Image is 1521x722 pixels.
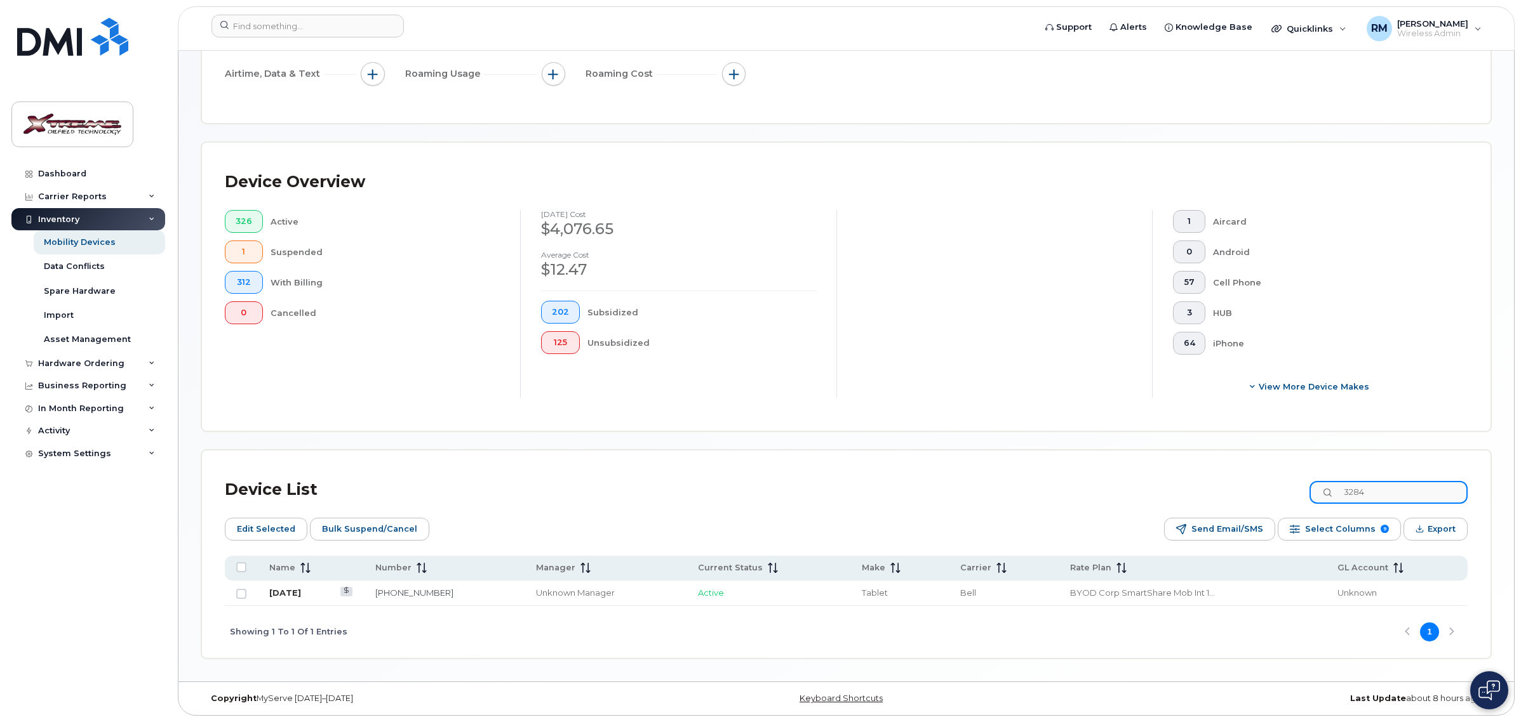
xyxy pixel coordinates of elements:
[1184,216,1195,226] span: 1
[1173,210,1206,233] button: 1
[225,271,263,294] button: 312
[862,562,885,574] span: Make
[698,562,763,574] span: Current Status
[225,301,263,324] button: 0
[269,587,301,598] a: [DATE]
[225,166,365,199] div: Device Overview
[1101,15,1156,40] a: Alerts
[1061,693,1491,704] div: about 8 hours ago
[552,338,569,348] span: 125
[1173,375,1447,398] button: View More Device Makes
[271,210,500,233] div: Active
[269,562,295,574] span: Name
[1263,16,1355,41] div: Quicklinks
[587,331,816,354] div: Unsubsidized
[375,587,453,598] a: [PHONE_NUMBER]
[271,301,500,324] div: Cancelled
[236,247,252,257] span: 1
[1184,338,1195,348] span: 64
[237,520,295,539] span: Edit Selected
[552,307,569,317] span: 202
[1213,240,1447,263] div: Android
[1173,332,1206,355] button: 64
[1173,301,1206,324] button: 3
[322,520,417,539] span: Bulk Suspend/Cancel
[960,562,991,574] span: Carrier
[211,15,404,37] input: Find something...
[1173,240,1206,263] button: 0
[225,67,324,81] span: Airtime, Data & Text
[1287,23,1333,34] span: Quicklinks
[1420,622,1439,641] button: Page 1
[1164,518,1275,541] button: Send Email/SMS
[230,622,347,641] span: Showing 1 To 1 Of 1 Entries
[1404,518,1468,541] button: Export
[1184,277,1195,287] span: 57
[1191,520,1263,539] span: Send Email/SMS
[1070,562,1111,574] span: Rate Plan
[536,587,675,599] div: Unknown Manager
[541,251,815,259] h4: Average cost
[586,67,657,81] span: Roaming Cost
[1036,15,1101,40] a: Support
[1381,525,1389,533] span: 9
[405,67,485,81] span: Roaming Usage
[1358,16,1491,41] div: Reggie Mortensen
[1184,247,1195,257] span: 0
[1337,562,1388,574] span: GL Account
[236,308,252,318] span: 0
[800,693,883,703] a: Keyboard Shortcuts
[1120,21,1147,34] span: Alerts
[236,277,252,287] span: 312
[1259,381,1369,393] span: View More Device Makes
[1305,520,1376,539] span: Select Columns
[587,301,816,324] div: Subsidized
[1478,680,1500,700] img: Open chat
[310,518,429,541] button: Bulk Suspend/Cancel
[1397,18,1468,29] span: [PERSON_NAME]
[541,331,580,354] button: 125
[1213,210,1447,233] div: Aircard
[1056,21,1092,34] span: Support
[960,587,976,598] span: Bell
[698,587,724,598] span: Active
[1213,332,1447,355] div: iPhone
[536,562,575,574] span: Manager
[541,218,815,240] div: $4,076.65
[1337,587,1377,598] span: Unknown
[1156,15,1261,40] a: Knowledge Base
[541,301,580,324] button: 202
[1310,481,1468,504] input: Search Device List ...
[1176,21,1252,34] span: Knowledge Base
[225,210,263,233] button: 326
[211,693,257,703] strong: Copyright
[862,587,888,598] span: Tablet
[1350,693,1406,703] strong: Last Update
[225,240,263,263] button: 1
[1173,271,1206,294] button: 57
[1428,520,1456,539] span: Export
[1278,518,1401,541] button: Select Columns 9
[236,216,252,226] span: 326
[541,259,815,280] div: $12.47
[271,271,500,294] div: With Billing
[271,240,500,263] div: Suspended
[340,587,352,596] a: View Last Bill
[375,562,412,574] span: Number
[225,473,318,506] div: Device List
[541,210,815,218] h4: [DATE] cost
[1184,308,1195,318] span: 3
[1213,301,1447,324] div: HUB
[1070,587,1215,598] span: BYOD Corp SmartShare Mob Int 10
[1371,21,1388,36] span: RM
[1397,29,1468,39] span: Wireless Admin
[201,693,631,704] div: MyServe [DATE]–[DATE]
[225,518,307,541] button: Edit Selected
[1213,271,1447,294] div: Cell Phone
